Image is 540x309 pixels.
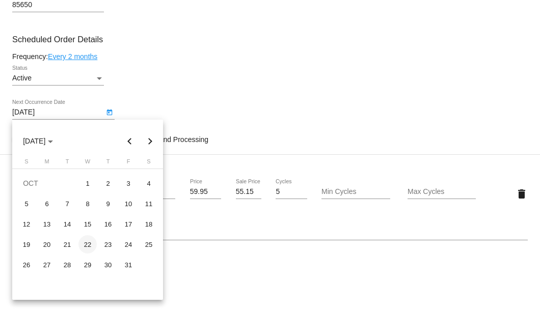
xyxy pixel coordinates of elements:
[37,193,57,214] td: October 6, 2025
[119,174,138,192] div: 3
[119,256,138,274] div: 31
[78,174,97,192] div: 1
[17,235,36,254] div: 19
[58,215,76,233] div: 14
[78,194,97,213] div: 8
[118,158,139,168] th: Friday
[118,193,139,214] td: October 10, 2025
[140,215,158,233] div: 18
[140,194,158,213] div: 11
[99,215,117,233] div: 16
[77,234,98,255] td: October 22, 2025
[77,193,98,214] td: October 8, 2025
[99,256,117,274] div: 30
[118,214,139,234] td: October 17, 2025
[17,194,36,213] div: 5
[77,255,98,275] td: October 29, 2025
[78,215,97,233] div: 15
[119,215,138,233] div: 17
[38,194,56,213] div: 6
[16,255,37,275] td: October 26, 2025
[23,137,53,145] span: [DATE]
[16,214,37,234] td: October 12, 2025
[16,173,77,193] td: OCT
[38,235,56,254] div: 20
[57,158,77,168] th: Tuesday
[98,193,118,214] td: October 9, 2025
[119,235,138,254] div: 24
[58,235,76,254] div: 21
[98,173,118,193] td: October 2, 2025
[57,255,77,275] td: October 28, 2025
[16,234,37,255] td: October 19, 2025
[15,131,61,151] button: Choose month and year
[139,234,159,255] td: October 25, 2025
[58,194,76,213] div: 7
[99,174,117,192] div: 2
[140,131,160,151] button: Next month
[77,173,98,193] td: October 1, 2025
[38,256,56,274] div: 27
[77,158,98,168] th: Wednesday
[118,234,139,255] td: October 24, 2025
[139,173,159,193] td: October 4, 2025
[57,234,77,255] td: October 21, 2025
[98,255,118,275] td: October 30, 2025
[57,193,77,214] td: October 7, 2025
[139,193,159,214] td: October 11, 2025
[37,214,57,234] td: October 13, 2025
[78,235,97,254] div: 22
[37,255,57,275] td: October 27, 2025
[98,158,118,168] th: Thursday
[140,235,158,254] div: 25
[17,256,36,274] div: 26
[140,174,158,192] div: 4
[99,235,117,254] div: 23
[139,158,159,168] th: Saturday
[77,214,98,234] td: October 15, 2025
[17,215,36,233] div: 12
[139,214,159,234] td: October 18, 2025
[118,173,139,193] td: October 3, 2025
[38,215,56,233] div: 13
[57,214,77,234] td: October 14, 2025
[98,214,118,234] td: October 16, 2025
[119,194,138,213] div: 10
[37,234,57,255] td: October 20, 2025
[120,131,140,151] button: Previous month
[78,256,97,274] div: 29
[58,256,76,274] div: 28
[99,194,117,213] div: 9
[98,234,118,255] td: October 23, 2025
[16,193,37,214] td: October 5, 2025
[16,158,37,168] th: Sunday
[37,158,57,168] th: Monday
[118,255,139,275] td: October 31, 2025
